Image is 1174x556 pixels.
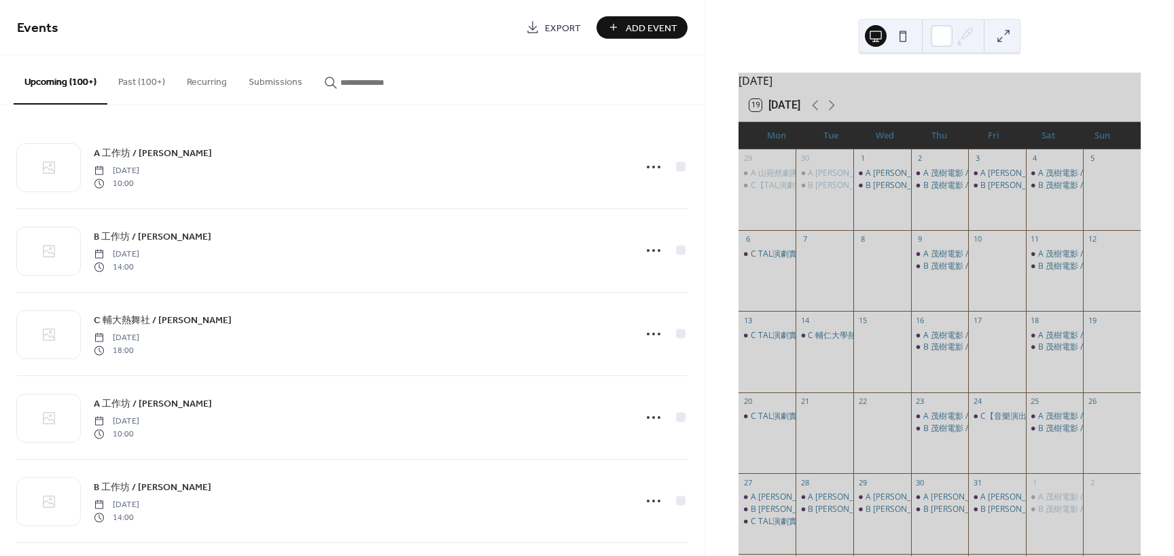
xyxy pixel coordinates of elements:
span: 10:00 [94,177,139,189]
div: A [PERSON_NAME] [808,168,879,179]
div: A 茂樹電影 / [PERSON_NAME] [923,168,1034,179]
div: Sun [1075,122,1130,149]
div: A 何裕天 [853,168,911,179]
div: B [PERSON_NAME] [866,180,937,191]
div: A [PERSON_NAME] [751,492,822,503]
div: C【TAL演劇實驗室】-鈴木團練 / 賴峻祥 [739,180,796,191]
div: A 茂樹電影 / 許卉林 [911,248,969,260]
div: B 何裕天 [739,504,796,515]
div: 22 [857,396,868,407]
div: A 茂樹電影 / 許卉林 [1026,330,1084,341]
div: C TAL演劇實驗室-[PERSON_NAME] / [PERSON_NAME] [751,516,950,527]
div: 27 [743,477,753,487]
div: B 茂樹電影 / [PERSON_NAME] [1038,423,1149,434]
button: Upcoming (100+) [14,55,107,105]
div: A 茂樹電影 / [PERSON_NAME] [1038,330,1149,341]
div: 23 [915,396,925,407]
div: C 輔仁大學熱舞社 / 李佾寧 [796,330,853,341]
div: A 茂樹電影 / 許卉林 [911,168,969,179]
div: Thu [912,122,967,149]
div: C TAL演劇實驗室-[PERSON_NAME] / [PERSON_NAME] [751,330,950,341]
span: [DATE] [94,332,139,344]
div: A 茂樹電影 / [PERSON_NAME] [923,411,1034,422]
div: B [PERSON_NAME] [808,180,879,191]
div: 2 [1087,477,1097,487]
div: 19 [1087,315,1097,325]
div: Fri [967,122,1021,149]
div: B 何裕天 [853,180,911,191]
span: [DATE] [94,165,139,177]
div: 4 [1030,153,1040,164]
span: B 工作坊 / [PERSON_NAME] [94,230,211,244]
div: 10 [972,234,982,244]
div: A 茂樹電影 / 許卉林 [911,411,969,422]
div: B [PERSON_NAME] [751,504,822,515]
div: A 何裕天 [796,168,853,179]
div: [DATE] [739,73,1141,89]
div: B 茂樹電影 / 許卉林 [911,423,969,434]
div: B 茂樹電影 / 許卉林 [1026,261,1084,272]
div: B [PERSON_NAME] [808,504,879,515]
div: 31 [972,477,982,487]
div: A 茂樹電影 / 許卉林 [1026,492,1084,503]
div: C TAL演劇實驗室-[PERSON_NAME] / [PERSON_NAME] [751,248,950,260]
div: 25 [1030,396,1040,407]
span: 18:00 [94,344,139,356]
div: 24 [972,396,982,407]
div: B 茂樹電影 / 許卉林 [1026,341,1084,353]
div: A 何裕天 [968,492,1026,503]
div: 1 [1030,477,1040,487]
div: A 茂樹電影 / [PERSON_NAME] [1038,411,1149,422]
div: 18 [1030,315,1040,325]
div: 16 [915,315,925,325]
div: A 何裕天 [796,492,853,503]
a: A 工作坊 / [PERSON_NAME] [94,396,212,411]
div: 17 [972,315,982,325]
span: [DATE] [94,499,139,511]
div: B [PERSON_NAME] [980,180,1052,191]
div: 29 [743,153,753,164]
div: B 茂樹電影 / 許卉林 [1026,504,1084,515]
button: Add Event [597,16,688,39]
span: [DATE] [94,248,139,261]
div: 11 [1030,234,1040,244]
div: B 茂樹電影 / [PERSON_NAME] [1038,504,1149,515]
span: Events [17,15,58,41]
button: Recurring [176,55,238,103]
div: B 茂樹電影 / 許卉林 [1026,180,1084,191]
div: A 茂樹電影 / [PERSON_NAME] [1038,168,1149,179]
div: A 何裕天 [911,492,969,503]
div: Tue [804,122,858,149]
div: 26 [1087,396,1097,407]
div: A 何裕天 [853,492,911,503]
div: Mon [749,122,804,149]
div: C 輔仁大學熱舞社 / [PERSON_NAME] [808,330,943,341]
span: [DATE] [94,415,139,428]
a: Export [516,16,591,39]
div: A 何裕天 [739,492,796,503]
div: A 茂樹電影 / [PERSON_NAME] [1038,248,1149,260]
a: B 工作坊 / [PERSON_NAME] [94,229,211,244]
div: 20 [743,396,753,407]
div: B 茂樹電影 / [PERSON_NAME] [923,180,1034,191]
div: 21 [800,396,810,407]
div: B 何裕天 [853,504,911,515]
button: Submissions [238,55,313,103]
div: C TAL演劇實驗室-鈴木團練 / 黃羿真 [739,248,796,260]
div: A [PERSON_NAME] [866,492,937,503]
div: 28 [800,477,810,487]
div: 30 [800,153,810,164]
div: A 茂樹電影 / 許卉林 [1026,248,1084,260]
div: A 茂樹電影 / [PERSON_NAME] [923,248,1034,260]
span: Add Event [626,21,677,35]
span: 10:00 [94,428,139,440]
div: B 茂樹電影 / 許卉林 [911,261,969,272]
div: A [PERSON_NAME] [866,168,937,179]
div: C TAL演劇實驗室-鈴木團練 / 黃羿真 [739,330,796,341]
div: 5 [1087,153,1097,164]
div: 12 [1087,234,1097,244]
div: 7 [800,234,810,244]
div: 15 [857,315,868,325]
div: B 茂樹電影 / [PERSON_NAME] [923,261,1034,272]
